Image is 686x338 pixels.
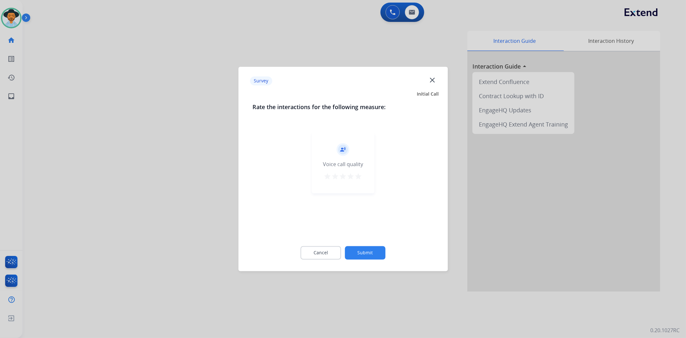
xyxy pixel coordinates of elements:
p: Survey [250,76,272,85]
mat-icon: star [332,173,339,181]
button: Cancel [301,246,341,260]
mat-icon: star [355,173,362,181]
mat-icon: record_voice_over [340,147,346,153]
span: Initial Call [417,91,439,98]
mat-icon: star [347,173,355,181]
button: Submit [345,246,386,260]
p: 0.20.1027RC [650,326,680,334]
mat-icon: close [428,76,436,84]
mat-icon: star [339,173,347,181]
mat-icon: star [324,173,332,181]
div: Voice call quality [323,161,363,168]
h3: Rate the interactions for the following measure: [252,103,434,112]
